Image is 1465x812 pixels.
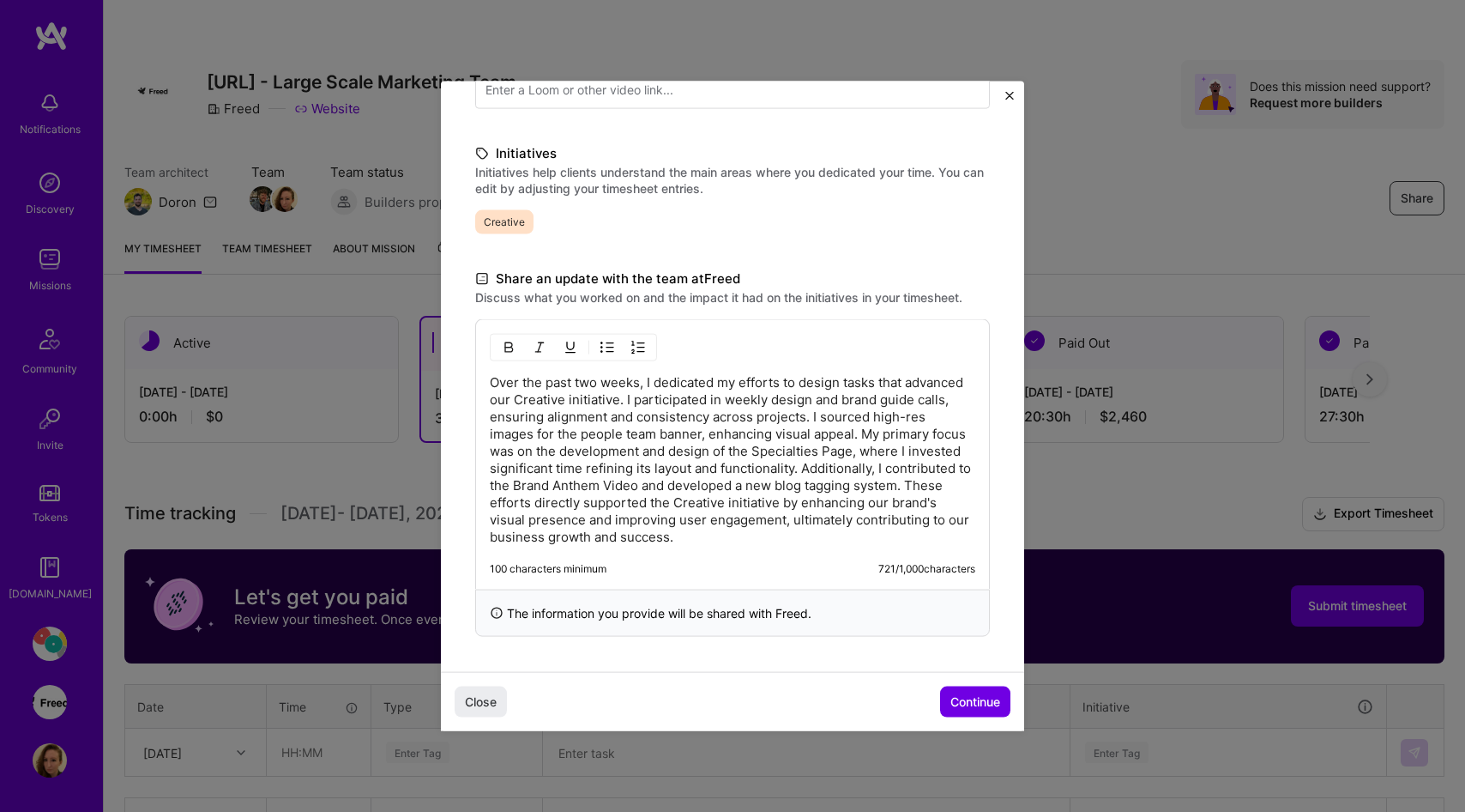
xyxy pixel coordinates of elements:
[475,143,489,163] i: icon TagBlack
[564,341,577,354] img: Underline
[465,693,497,710] span: Close
[940,686,1010,717] button: Continue
[533,341,546,354] img: Italic
[475,269,990,289] label: Share an update with the team at Freed
[588,337,589,358] img: Divider
[600,341,614,354] img: UL
[490,562,606,576] div: 100 characters minimum
[502,341,515,354] img: Bold
[475,164,990,197] label: Initiatives help clients understand the main areas where you dedicated your time. You can edit by...
[490,604,503,622] i: icon InfoBlack
[631,341,645,354] img: OL
[475,71,990,109] input: Enter a Loom or other video link...
[475,590,990,637] div: The information you provide will be shared with Freed .
[490,374,975,546] p: Over the past two weeks, I dedicated my efforts to design tasks that advanced our Creative initia...
[475,143,990,164] label: Initiatives
[878,562,975,576] div: 721 / 1,000 characters
[475,269,489,288] i: icon DocumentBlack
[1005,92,1014,110] button: Close
[475,289,990,306] label: Discuss what you worked on and the impact it had on the initiatives in your timesheet.
[455,686,507,717] button: Close
[475,210,534,234] span: Creative
[950,693,1000,710] span: Continue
